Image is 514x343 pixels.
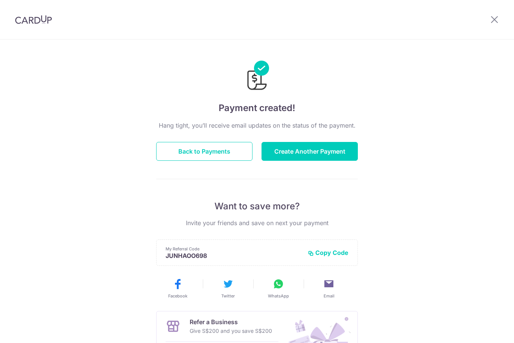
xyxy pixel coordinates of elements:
span: Facebook [168,293,187,299]
button: Facebook [155,278,200,299]
p: JUNHAOO698 [166,252,302,259]
span: Twitter [221,293,235,299]
p: Want to save more? [156,200,358,212]
span: WhatsApp [268,293,289,299]
span: Email [324,293,335,299]
p: My Referral Code [166,246,302,252]
h4: Payment created! [156,101,358,115]
p: Hang tight, you’ll receive email updates on the status of the payment. [156,121,358,130]
img: CardUp [15,15,52,24]
img: Payments [245,61,269,92]
button: Twitter [206,278,250,299]
button: Copy Code [308,249,348,256]
button: Back to Payments [156,142,252,161]
button: Email [307,278,351,299]
button: WhatsApp [256,278,301,299]
p: Give S$200 and you save S$200 [190,326,272,335]
p: Refer a Business [190,317,272,326]
p: Invite your friends and save on next your payment [156,218,358,227]
button: Create Another Payment [262,142,358,161]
